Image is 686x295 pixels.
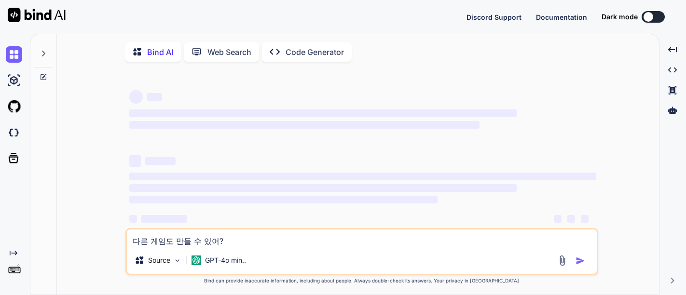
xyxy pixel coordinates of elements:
span: ‌ [145,157,176,165]
span: ‌ [129,109,517,117]
span: ‌ [129,184,517,192]
p: Web Search [207,46,251,58]
button: Discord Support [466,12,521,22]
p: Bind AI [147,46,173,58]
span: ‌ [129,155,141,167]
span: Dark mode [602,12,638,22]
span: ‌ [567,215,575,223]
span: Documentation [536,13,587,21]
p: Source [148,255,170,265]
span: ‌ [147,93,162,101]
img: GPT-4o mini [192,255,201,265]
p: Code Generator [286,46,344,58]
span: ‌ [129,215,137,223]
p: GPT-4o min.. [205,255,246,265]
img: ai-studio [6,72,22,89]
img: darkCloudIdeIcon [6,124,22,141]
span: ‌ [129,121,480,129]
span: ‌ [129,173,596,180]
span: ‌ [129,90,143,104]
span: ‌ [141,215,187,223]
span: ‌ [129,196,438,203]
img: chat [6,46,22,63]
span: Discord Support [466,13,521,21]
textarea: 다른 게임도 만들 수 있어? [127,229,597,247]
span: ‌ [554,215,562,223]
img: githubLight [6,98,22,115]
button: Documentation [536,12,587,22]
img: Bind AI [8,8,66,22]
img: icon [576,256,585,266]
img: Pick Models [173,256,181,265]
span: ‌ [581,215,589,223]
p: Bind can provide inaccurate information, including about people. Always double-check its answers.... [125,277,598,284]
img: attachment [557,255,568,266]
